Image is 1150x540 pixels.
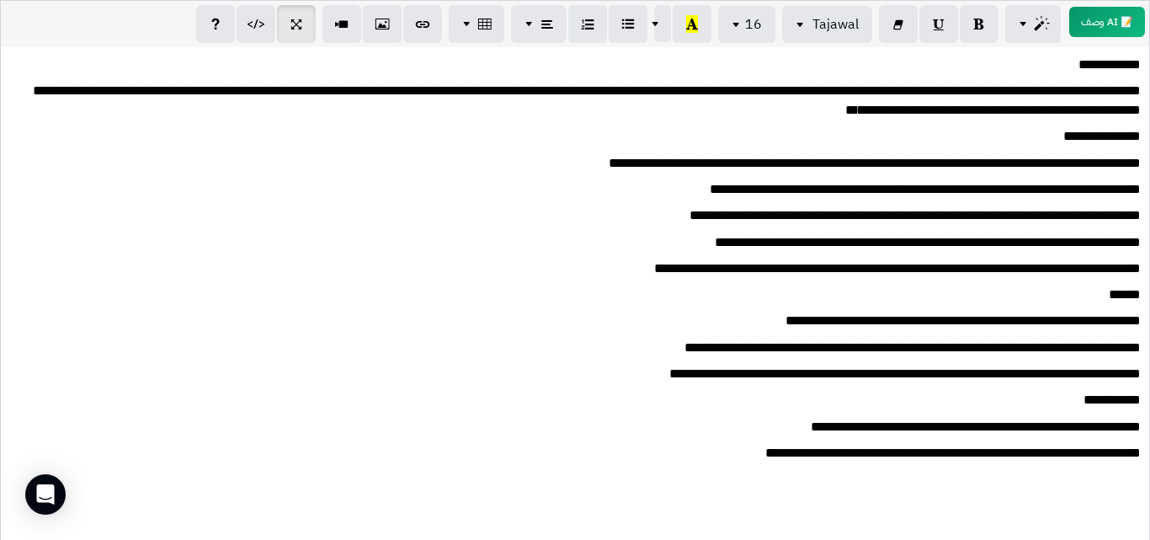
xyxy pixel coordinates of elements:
div: Open Intercom Messenger [25,474,66,515]
button: 📝 AI وصف [1069,7,1145,37]
span: Tajawal [812,14,859,35]
button: Tajawal [782,6,872,43]
button: 16 [718,6,775,43]
span: 16 [745,14,762,35]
